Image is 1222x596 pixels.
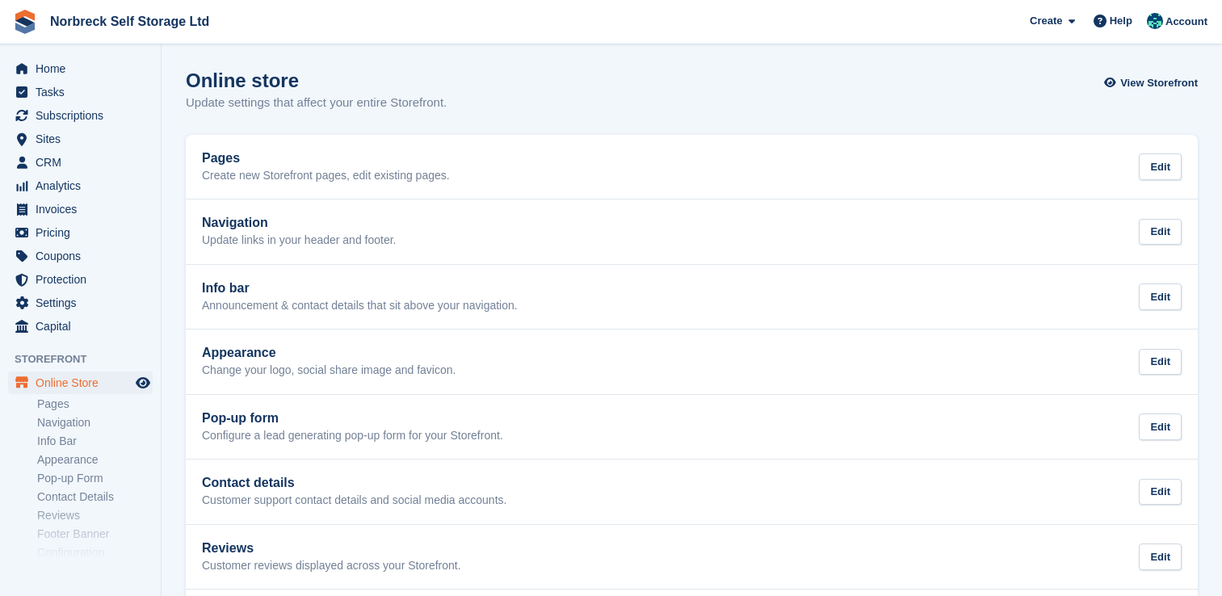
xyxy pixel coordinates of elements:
[1139,479,1182,506] div: Edit
[36,174,132,197] span: Analytics
[8,57,153,80] a: menu
[186,69,447,91] h1: Online store
[36,198,132,220] span: Invoices
[8,81,153,103] a: menu
[202,281,518,296] h2: Info bar
[1120,75,1198,91] span: View Storefront
[8,198,153,220] a: menu
[202,559,461,573] p: Customer reviews displayed across your Storefront.
[8,221,153,244] a: menu
[186,94,447,112] p: Update settings that affect your entire Storefront.
[36,245,132,267] span: Coupons
[8,292,153,314] a: menu
[202,216,397,230] h2: Navigation
[202,541,461,556] h2: Reviews
[8,371,153,394] a: menu
[186,329,1198,394] a: Appearance Change your logo, social share image and favicon. Edit
[37,527,153,542] a: Footer Banner
[186,265,1198,329] a: Info bar Announcement & contact details that sit above your navigation. Edit
[37,415,153,430] a: Navigation
[202,363,456,378] p: Change your logo, social share image and favicon.
[186,395,1198,460] a: Pop-up form Configure a lead generating pop-up form for your Storefront. Edit
[36,81,132,103] span: Tasks
[36,104,132,127] span: Subscriptions
[37,397,153,412] a: Pages
[1147,13,1163,29] img: Sally King
[202,411,503,426] h2: Pop-up form
[186,199,1198,264] a: Navigation Update links in your header and footer. Edit
[202,169,450,183] p: Create new Storefront pages, edit existing pages.
[36,128,132,150] span: Sites
[1139,153,1182,180] div: Edit
[36,151,132,174] span: CRM
[8,151,153,174] a: menu
[186,135,1198,199] a: Pages Create new Storefront pages, edit existing pages. Edit
[1139,219,1182,246] div: Edit
[8,174,153,197] a: menu
[8,245,153,267] a: menu
[37,471,153,486] a: Pop-up Form
[1139,544,1182,570] div: Edit
[36,371,132,394] span: Online Store
[202,151,450,166] h2: Pages
[202,476,506,490] h2: Contact details
[8,315,153,338] a: menu
[37,452,153,468] a: Appearance
[1165,14,1207,30] span: Account
[202,493,506,508] p: Customer support contact details and social media accounts.
[36,292,132,314] span: Settings
[133,373,153,392] a: Preview store
[15,351,161,367] span: Storefront
[37,434,153,449] a: Info Bar
[1139,413,1182,440] div: Edit
[36,221,132,244] span: Pricing
[1110,13,1132,29] span: Help
[8,268,153,291] a: menu
[202,429,503,443] p: Configure a lead generating pop-up form for your Storefront.
[1108,69,1198,96] a: View Storefront
[36,268,132,291] span: Protection
[8,104,153,127] a: menu
[13,10,37,34] img: stora-icon-8386f47178a22dfd0bd8f6a31ec36ba5ce8667c1dd55bd0f319d3a0aa187defe.svg
[44,8,216,35] a: Norbreck Self Storage Ltd
[8,128,153,150] a: menu
[202,346,456,360] h2: Appearance
[1139,283,1182,310] div: Edit
[37,545,153,560] a: Configuration
[36,57,132,80] span: Home
[202,299,518,313] p: Announcement & contact details that sit above your navigation.
[186,460,1198,524] a: Contact details Customer support contact details and social media accounts. Edit
[37,489,153,505] a: Contact Details
[1030,13,1062,29] span: Create
[36,315,132,338] span: Capital
[37,508,153,523] a: Reviews
[1139,349,1182,376] div: Edit
[202,233,397,248] p: Update links in your header and footer.
[186,525,1198,590] a: Reviews Customer reviews displayed across your Storefront. Edit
